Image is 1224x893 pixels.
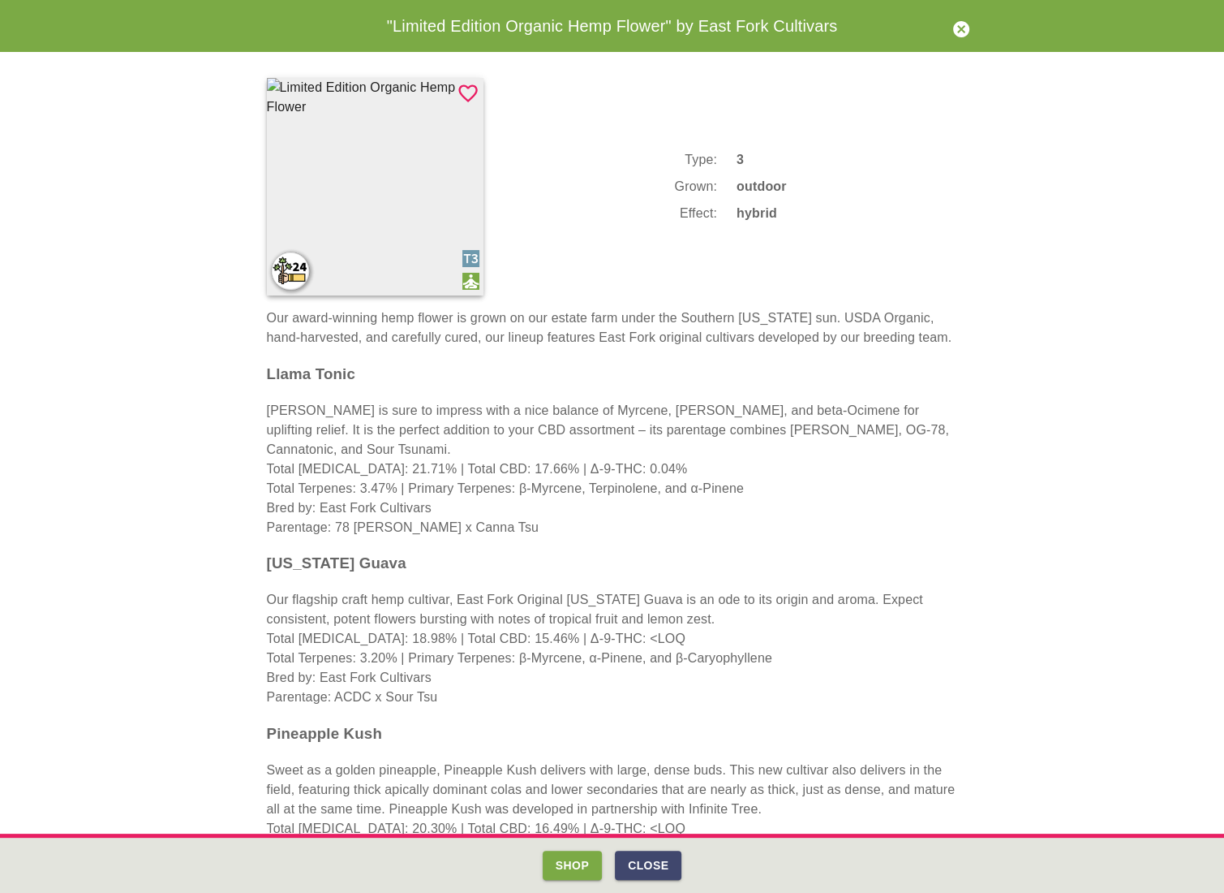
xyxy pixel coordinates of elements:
[267,308,958,347] p: Our award-winning hemp flower is grown on our estate farm under the Southern [US_STATE] sun. USDA...
[543,851,602,881] button: Shop
[462,273,479,290] img: hybrid
[615,851,681,881] button: Close
[673,149,718,170] td: Type :
[457,82,479,105] svg: Login to Add Favorite
[267,590,958,707] p: Our flagship craft hemp cultivar, East Fork Original [US_STATE] Guava is an ode to its origin and...
[267,78,484,296] img: Limited Edition Organic Hemp Flower
[267,552,958,575] h3: [US_STATE] Guava
[673,176,718,197] td: Grown :
[267,247,316,296] img: HempHarvest2024
[267,401,958,537] p: [PERSON_NAME] is sure to impress with a nice balance of Myrcene, [PERSON_NAME], and beta-Ocimene ...
[267,723,958,745] h3: Pineapple Kush
[673,203,718,224] td: Effect :
[462,250,479,267] img: Type 3
[267,363,958,386] h3: Llama Tonic
[737,150,786,170] p: 3
[737,204,786,223] p: hybrid
[247,13,977,39] div: "Limited Edition Organic Hemp Flower" by East Fork Cultivars
[737,177,786,196] p: outdoor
